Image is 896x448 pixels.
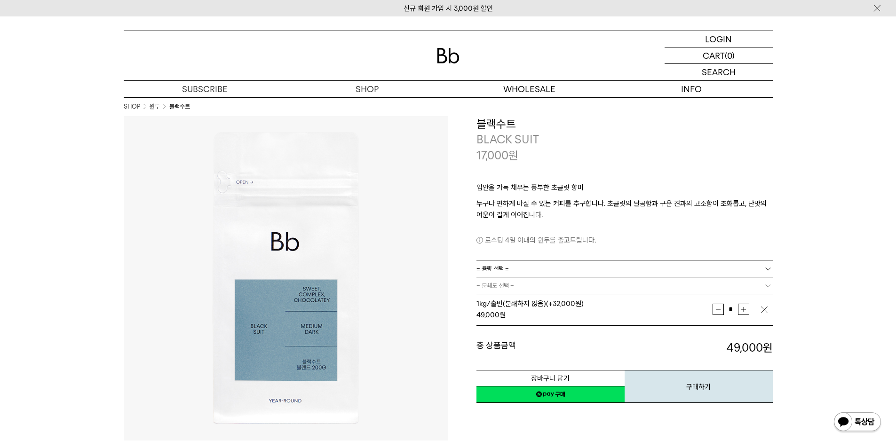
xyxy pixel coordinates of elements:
p: INFO [611,81,773,97]
button: 구매하기 [625,370,773,403]
a: CART (0) [665,47,773,64]
p: 입안을 가득 채우는 풍부한 초콜릿 향미 [476,182,773,198]
button: 장바구니 담기 [476,370,625,386]
p: 로스팅 4일 이내의 원두를 출고드립니다. [476,235,773,246]
li: 블랙수트 [169,102,190,111]
div: 원 [476,309,713,321]
b: 원 [763,341,773,354]
a: 신규 회원 가입 시 3,000원 할인 [404,4,493,13]
img: 삭제 [760,305,769,314]
a: LOGIN [665,31,773,47]
strong: 49,000 [727,341,773,354]
h3: 블랙수트 [476,116,773,132]
p: 17,000 [476,148,518,164]
a: SUBSCRIBE [124,81,286,97]
p: BLACK SUIT [476,132,773,148]
strong: 49,000 [476,311,500,319]
img: 로고 [437,48,460,63]
dt: 총 상품금액 [476,340,625,356]
p: (0) [725,47,735,63]
img: 카카오톡 채널 1:1 채팅 버튼 [833,411,882,434]
a: 새창 [476,386,625,403]
img: 블랙수트 [124,116,448,440]
span: 1kg/홀빈(분쇄하지 않음) (+32,000원) [476,299,584,308]
button: 증가 [738,304,749,315]
p: SEARCH [702,64,736,80]
p: LOGIN [705,31,732,47]
span: 원 [508,149,518,162]
p: CART [703,47,725,63]
p: WHOLESALE [448,81,611,97]
a: SHOP [124,102,140,111]
span: = 용량 선택 = [476,260,509,277]
a: 원두 [150,102,160,111]
span: = 분쇄도 선택 = [476,277,514,294]
a: SHOP [286,81,448,97]
button: 감소 [713,304,724,315]
p: 누구나 편하게 마실 수 있는 커피를 추구합니다. 초콜릿의 달콤함과 구운 견과의 고소함이 조화롭고, 단맛의 여운이 길게 이어집니다. [476,198,773,220]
